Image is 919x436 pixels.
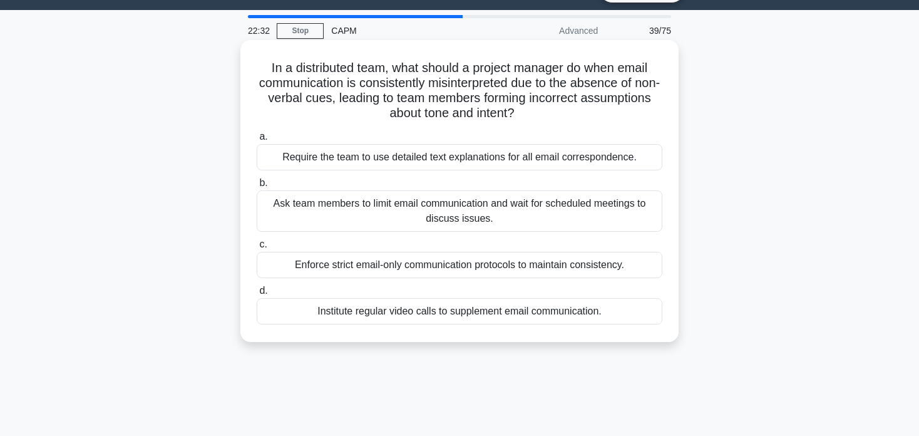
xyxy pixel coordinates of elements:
[257,298,662,324] div: Institute regular video calls to supplement email communication.
[259,285,267,296] span: d.
[496,18,605,43] div: Advanced
[259,239,267,249] span: c.
[259,131,267,142] span: a.
[255,60,664,122] h5: In a distributed team, what should a project manager do when email communication is consistently ...
[259,177,267,188] span: b.
[240,18,277,43] div: 22:32
[324,18,496,43] div: CAPM
[257,190,662,232] div: Ask team members to limit email communication and wait for scheduled meetings to discuss issues.
[277,23,324,39] a: Stop
[257,252,662,278] div: Enforce strict email-only communication protocols to maintain consistency.
[605,18,679,43] div: 39/75
[257,144,662,170] div: Require the team to use detailed text explanations for all email correspondence.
